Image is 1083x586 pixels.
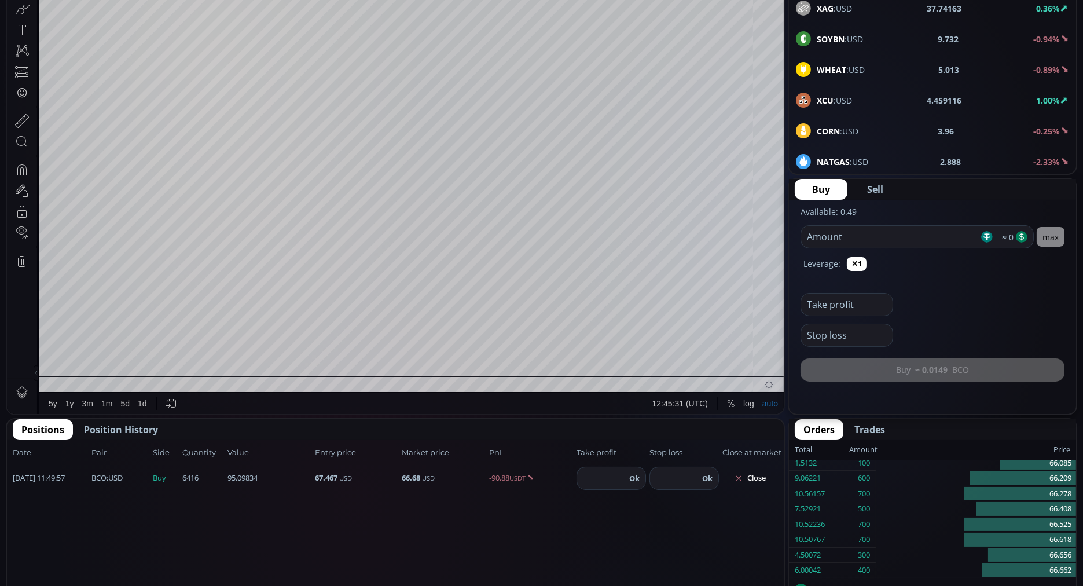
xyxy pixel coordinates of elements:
b: WHEAT [817,64,846,75]
button: Orders [795,419,843,440]
span: Trades [854,423,885,437]
button: ✕1 [847,257,867,271]
span: Buy [812,182,830,196]
div: log [736,466,747,475]
div: 700 [858,532,870,547]
div: 66.680 [304,28,328,37]
span: Buy [153,473,179,484]
b: 67.467 [315,473,337,483]
div: auto [755,466,771,475]
div: 66.630 [272,28,295,37]
button: Position History [75,419,167,440]
button: Trades [846,419,894,440]
b: 3.96 [938,125,954,137]
b: NATGAS [817,156,850,167]
span: 6416 [182,473,224,484]
div: Market open [182,27,193,37]
b: SOYBN [817,34,845,45]
div: 1y [58,466,67,475]
div: Toggle Auto Scale [751,460,775,482]
b: 5.013 [939,64,960,76]
div: 700 [858,517,870,532]
small: USD [339,474,352,482]
b: 1.00% [1036,95,1060,106]
b: 2.888 [941,156,961,168]
div: −0.554 (−0.82%) [331,28,387,37]
span: :USD [817,94,852,107]
div: 66.618 [876,532,1076,548]
div: 66.278 [876,486,1076,502]
div: [PERSON_NAME] Oil [76,27,174,37]
div: 1.5132 [795,456,817,471]
div: Total [795,442,849,457]
span: 95.09834 [227,473,311,484]
b: 9.732 [938,33,959,45]
b: 66.68 [402,473,421,483]
span: [DATE] 11:49:57 [13,473,88,484]
div: 67.586 [241,28,264,37]
div: 10.50767 [795,532,825,547]
button: Ok [626,472,643,485]
span: Positions [21,423,64,437]
span: Close at market [722,447,778,459]
div: L [267,28,272,37]
b: 4.459116 [927,94,961,107]
div: 300 [858,548,870,563]
div: 66.662 [876,563,1076,578]
div:  [10,155,20,166]
div: 5y [42,466,50,475]
span: Entry price [315,447,399,459]
div: Price [878,442,1070,457]
span: Side [153,447,179,459]
div: 1d [131,466,140,475]
div: Amount [849,442,878,457]
div: H [235,28,241,37]
div: 67.234 [208,28,232,37]
span: Market price [402,447,486,459]
b: XAG [817,3,834,14]
div: 10.52236 [795,517,825,532]
small: USD [423,474,435,482]
div: 9.06221 [795,471,821,486]
button: Sell [850,179,901,200]
div: 500 [858,501,870,517]
div: 7.52921 [795,501,821,517]
div: 600 [858,471,870,486]
b: -0.25% [1033,126,1060,137]
b: -0.89% [1033,64,1060,75]
b: -0.94% [1033,34,1060,45]
div: 6.00042 [795,563,821,578]
label: Available: 0.49 [801,206,857,217]
span: -90.88 [489,473,573,484]
div: 66.525 [876,517,1076,533]
div: Compare [156,6,189,16]
span: Take profit [577,447,646,459]
div: Toggle Percentage [716,460,732,482]
div: Toggle Log Scale [732,460,751,482]
span: Orders [803,423,835,437]
b: CORN [817,126,840,137]
div: 400 [858,563,870,578]
span: 12:45:31 (UTC) [645,466,701,475]
div: D [98,6,104,16]
span: :USD [817,156,868,168]
div: 10.56157 [795,486,825,501]
div: 66.085 [876,456,1076,471]
b: -2.33% [1033,156,1060,167]
div: O [202,28,208,37]
span: :USD [817,125,858,137]
span: Date [13,447,88,459]
span: Pair [91,447,149,459]
span: :USD [817,2,852,14]
span: ≈ 0 [998,231,1014,243]
span: Position History [84,423,158,437]
div: 5d [114,466,123,475]
button: Positions [13,419,73,440]
div: Indicators [216,6,251,16]
b: XCU [817,95,834,106]
span: :USD [817,33,863,45]
b: BCO [91,473,107,483]
button: Close [722,469,778,488]
b: 37.74163 [927,2,961,14]
button: 12:45:31 (UTC) [641,460,705,482]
